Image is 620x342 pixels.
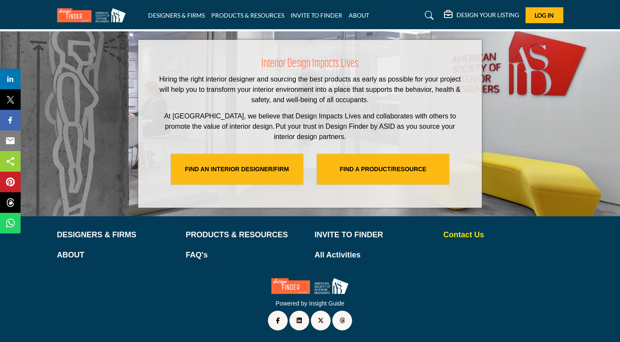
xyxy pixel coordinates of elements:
a: All Activities [315,249,435,261]
a: ABOUT [57,249,177,261]
span: Log In [535,12,554,19]
button: Log In [526,7,563,23]
a: FAQ's [186,249,306,261]
a: DESIGNERS & FIRMS [57,229,177,241]
a: ABOUT [349,12,369,19]
a: INVITE TO FINDER [315,229,435,241]
h5: DESIGN YOUR LISTING [456,11,519,19]
a: FIND AN INTERIOR DESIGNER/FIRM [171,154,303,185]
img: No Site Logo [271,278,349,294]
a: INVITE TO FINDER [291,12,342,19]
a: Contact Us [444,229,563,241]
a: Threads Link [332,311,352,330]
p: At [GEOGRAPHIC_DATA], we believe that Design Impacts Lives and collaborates with others to promot... [155,111,465,142]
h2: Interior Design Impacts Lives [155,57,465,72]
div: DESIGN YOUR LISTING [444,10,519,21]
a: Facebook Link [268,311,288,330]
a: Twitter Link [311,311,331,330]
a: PRODUCTS & RESOURCES [186,229,306,241]
a: LinkedIn Link [289,311,309,330]
img: Site Logo [57,8,130,22]
a: FIND A PRODUCT/RESOURCE [317,154,449,185]
a: Search [416,9,439,22]
a: PRODUCTS & RESOURCES [211,12,284,19]
p: Hiring the right interior designer and sourcing the best products as early as possible for your p... [155,74,465,105]
a: DESIGNERS & FIRMS [148,12,205,19]
a: Powered by Insight Guide [276,300,344,307]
